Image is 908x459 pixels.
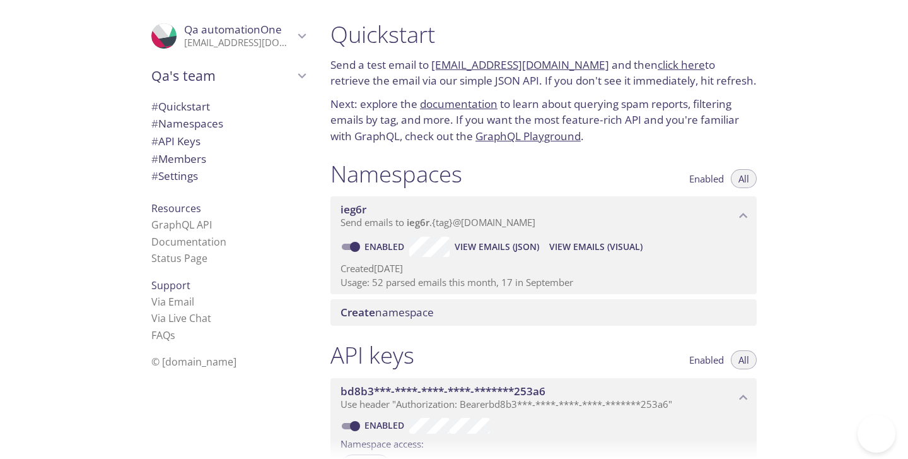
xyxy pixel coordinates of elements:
p: Send a test email to and then to retrieve the email via our simple JSON API. If you don't see it ... [330,57,757,89]
div: Qa's team [141,59,315,92]
p: Next: explore the to learn about querying spam reports, filtering emails by tag, and more. If you... [330,96,757,145]
label: Namespace access: [340,434,424,452]
span: Send emails to . {tag} @[DOMAIN_NAME] [340,216,535,229]
span: Qa's team [151,67,294,85]
div: ieg6r namespace [330,196,757,235]
div: Qa automationOne [141,15,315,57]
a: Enabled [363,241,409,253]
a: Documentation [151,235,226,249]
span: Namespaces [151,116,223,131]
span: # [151,134,158,148]
span: Support [151,278,190,292]
a: GraphQL Playground [475,129,581,143]
p: Usage: 52 parsed emails this month, 17 in September [340,276,747,289]
div: API Keys [141,133,315,150]
div: Team Settings [141,167,315,185]
p: Created [DATE] [340,262,747,275]
span: Create [340,305,375,319]
h1: API keys [330,341,414,369]
span: Settings [151,169,198,183]
div: Create namespace [330,299,757,326]
span: namespace [340,305,434,319]
span: Members [151,152,206,166]
button: View Emails (JSON) [450,237,544,257]
div: Namespaces [141,115,315,133]
span: # [151,116,158,131]
span: # [151,152,158,166]
span: API Keys [151,134,201,148]
a: GraphQL API [151,218,212,232]
span: s [170,328,175,342]
div: Members [141,150,315,168]
a: click here [658,57,705,72]
span: ieg6r [407,216,429,229]
a: Via Email [151,295,194,309]
span: © [DOMAIN_NAME] [151,355,236,369]
span: Resources [151,201,201,215]
button: View Emails (Visual) [544,237,648,257]
span: ieg6r [340,202,366,217]
a: Enabled [363,419,409,431]
span: Quickstart [151,99,210,114]
iframe: Help Scout Beacon - Open [858,415,895,453]
a: documentation [420,97,498,111]
span: # [151,169,158,183]
button: Enabled [682,350,731,369]
a: [EMAIL_ADDRESS][DOMAIN_NAME] [431,57,609,72]
h1: Quickstart [330,20,757,49]
a: Status Page [151,251,207,265]
button: Enabled [682,169,731,188]
span: # [151,99,158,114]
span: View Emails (JSON) [455,239,539,254]
div: Quickstart [141,98,315,116]
a: Via Live Chat [151,311,211,325]
a: FAQ [151,328,175,342]
button: All [731,169,757,188]
span: Qa automationOne [184,22,282,37]
button: All [731,350,757,369]
p: [EMAIL_ADDRESS][DOMAIN_NAME] [184,37,294,49]
h1: Namespaces [330,160,462,188]
span: View Emails (Visual) [549,239,643,254]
